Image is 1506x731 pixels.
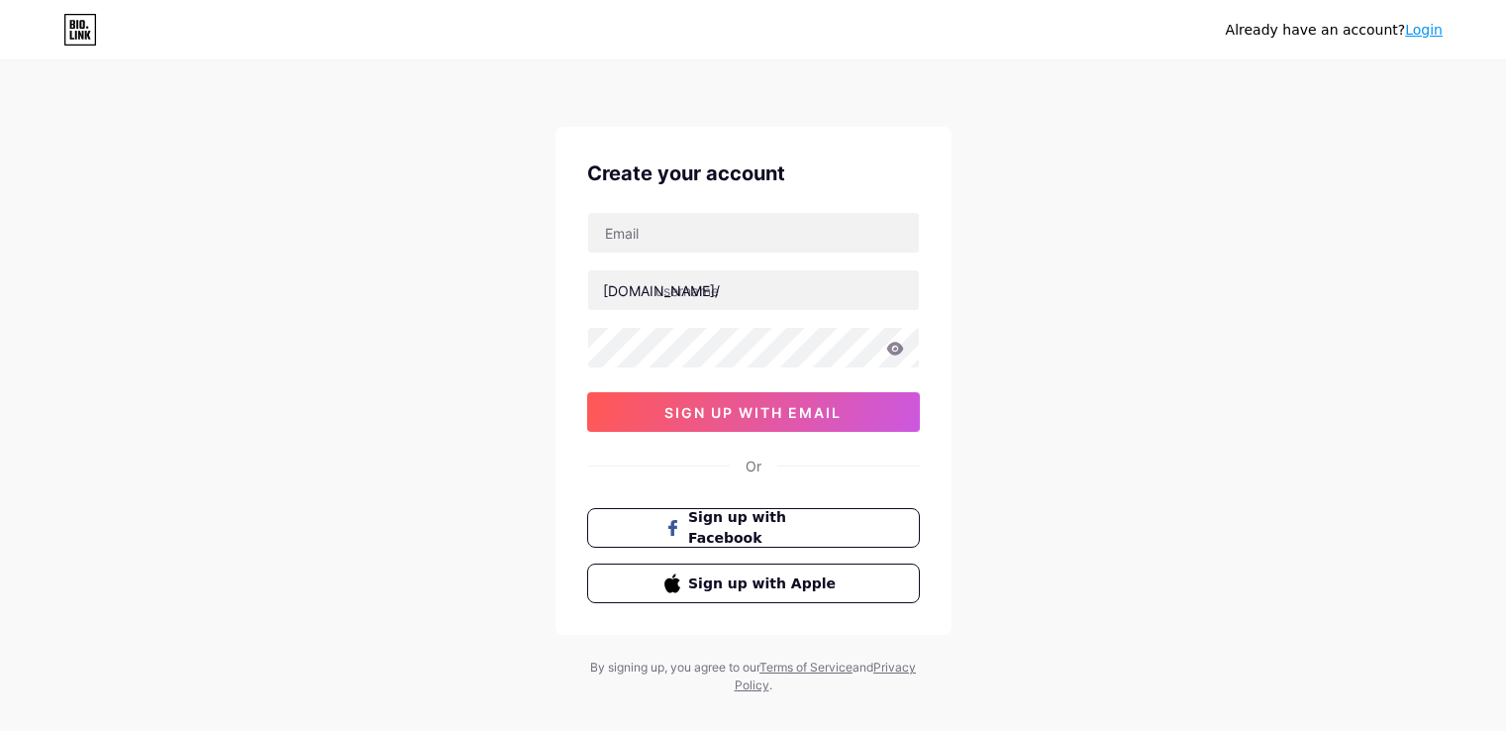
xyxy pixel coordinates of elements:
input: username [588,270,919,310]
span: sign up with email [664,404,842,421]
button: sign up with email [587,392,920,432]
div: [DOMAIN_NAME]/ [603,280,720,301]
div: By signing up, you agree to our and . [585,659,922,694]
a: Login [1405,22,1443,38]
button: Sign up with Facebook [587,508,920,548]
div: Or [746,456,761,476]
span: Sign up with Apple [688,574,842,594]
a: Terms of Service [759,660,853,675]
button: Sign up with Apple [587,564,920,603]
span: Sign up with Facebook [688,507,842,549]
div: Create your account [587,158,920,188]
input: Email [588,213,919,253]
div: Already have an account? [1226,20,1443,41]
